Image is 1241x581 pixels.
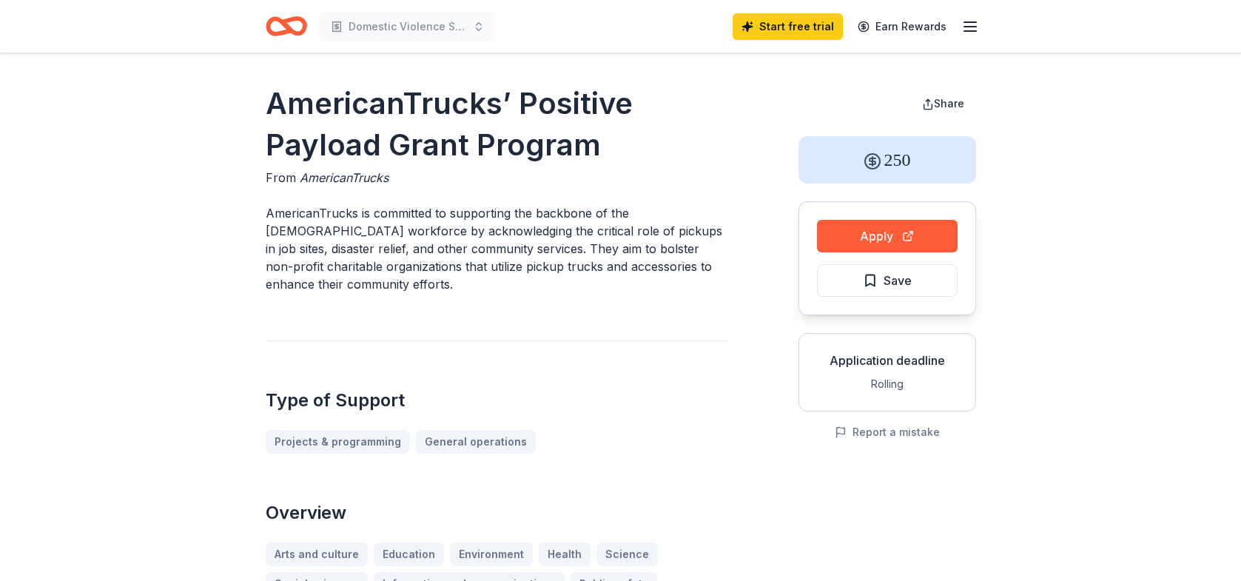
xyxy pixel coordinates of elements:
[811,375,963,393] div: Rolling
[266,9,307,44] a: Home
[266,389,727,412] h2: Type of Support
[266,501,727,525] h2: Overview
[300,170,389,185] span: AmericanTrucks
[733,13,843,40] a: Start free trial
[849,13,955,40] a: Earn Rewards
[817,264,958,297] button: Save
[266,204,727,293] p: AmericanTrucks is committed to supporting the backbone of the [DEMOGRAPHIC_DATA] workforce by ack...
[817,220,958,252] button: Apply
[910,89,976,118] button: Share
[416,430,536,454] a: General operations
[349,18,467,36] span: Domestic Violence Services
[934,97,964,110] span: Share
[811,352,963,369] div: Application deadline
[884,271,912,290] span: Save
[266,169,727,187] div: From
[266,83,727,166] h1: AmericanTrucks’ Positive Payload Grant Program
[798,136,976,184] div: 250
[266,430,410,454] a: Projects & programming
[835,423,940,441] button: Report a mistake
[319,12,497,41] button: Domestic Violence Services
